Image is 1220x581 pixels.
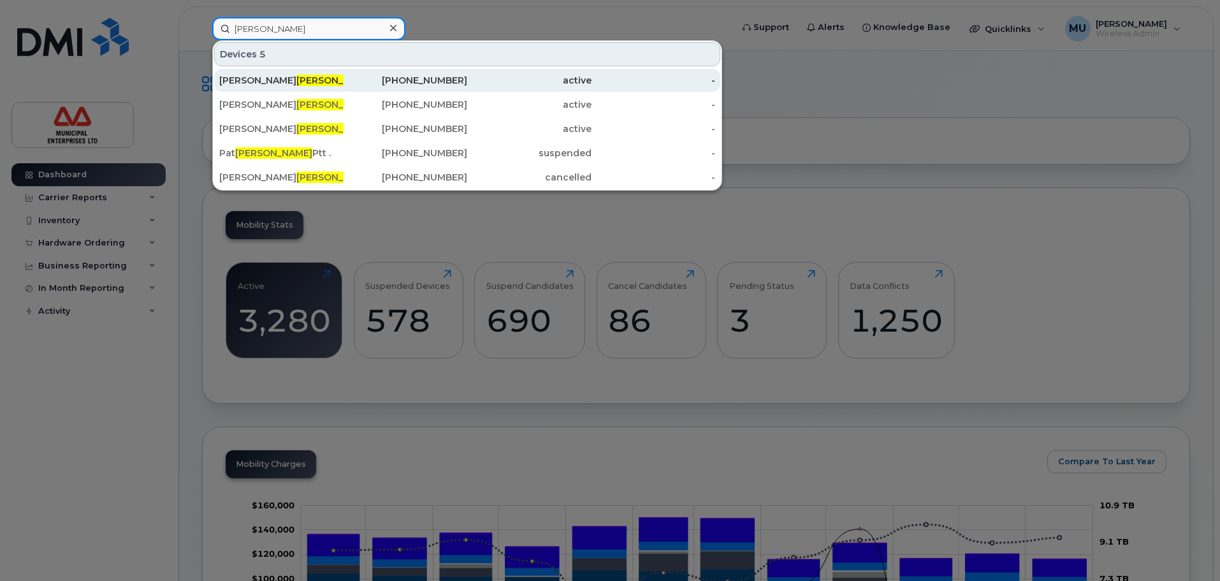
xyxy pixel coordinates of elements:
[214,42,720,66] div: Devices
[214,142,720,165] a: Pat[PERSON_NAME]Ptt .[PHONE_NUMBER]suspended-
[214,93,720,116] a: [PERSON_NAME][PERSON_NAME][PHONE_NUMBER]active-
[296,123,374,135] span: [PERSON_NAME]
[296,75,374,86] span: [PERSON_NAME]
[592,98,716,111] div: -
[592,147,716,159] div: -
[467,171,592,184] div: cancelled
[214,69,720,92] a: [PERSON_NAME][PERSON_NAME][PHONE_NUMBER]active-
[344,171,468,184] div: [PHONE_NUMBER]
[296,172,374,183] span: [PERSON_NAME]
[296,99,374,110] span: [PERSON_NAME]
[214,117,720,140] a: [PERSON_NAME][PERSON_NAME][PHONE_NUMBER]active-
[214,166,720,189] a: [PERSON_NAME][PERSON_NAME][PHONE_NUMBER]cancelled-
[344,147,468,159] div: [PHONE_NUMBER]
[259,48,266,61] span: 5
[344,74,468,87] div: [PHONE_NUMBER]
[467,98,592,111] div: active
[344,122,468,135] div: [PHONE_NUMBER]
[219,74,344,87] div: [PERSON_NAME]
[467,147,592,159] div: suspended
[467,74,592,87] div: active
[219,98,344,111] div: [PERSON_NAME]
[219,147,344,159] div: Pat Ptt .
[344,98,468,111] div: [PHONE_NUMBER]
[592,74,716,87] div: -
[592,122,716,135] div: -
[467,122,592,135] div: active
[235,147,312,159] span: [PERSON_NAME]
[219,171,344,184] div: [PERSON_NAME]
[592,171,716,184] div: -
[219,122,344,135] div: [PERSON_NAME]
